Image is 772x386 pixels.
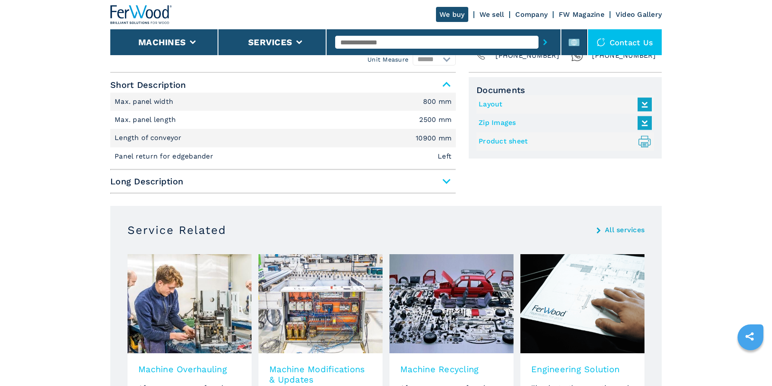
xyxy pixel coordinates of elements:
h3: Machine Recycling [400,364,503,374]
span: Documents [476,85,654,95]
div: Short Description [110,93,456,166]
span: [PHONE_NUMBER] [592,50,656,62]
a: FW Magazine [559,10,604,19]
img: image [258,254,383,353]
a: Product sheet [479,134,647,149]
em: 10900 mm [416,135,451,142]
button: submit-button [539,32,552,52]
span: Long Description [110,174,456,189]
a: Video Gallery [616,10,662,19]
a: We sell [479,10,504,19]
a: sharethis [739,326,760,347]
a: Layout [479,97,647,112]
a: Company [515,10,548,19]
button: Machines [138,37,186,47]
h3: Machine Overhauling [138,364,241,374]
p: Length of conveyor [115,133,184,143]
em: Unit Measure [367,55,408,64]
h3: Machine Modifications & Updates [269,364,372,385]
span: Short Description [110,77,456,93]
img: image [128,254,252,353]
em: 2500 mm [419,116,451,123]
p: Panel return for edgebander [115,152,215,161]
img: image [389,254,514,353]
h3: Service Related [128,223,226,237]
a: All services [605,227,644,233]
img: Whatsapp [571,50,583,62]
img: Contact us [597,38,605,47]
p: Max. panel length [115,115,178,125]
em: Left [438,153,451,160]
img: image [520,254,644,353]
a: Zip Images [479,116,647,130]
span: [PHONE_NUMBER] [495,50,559,62]
img: Phone [475,50,487,62]
p: Max. panel width [115,97,175,106]
h3: Engineering Solution [531,364,634,374]
a: We buy [436,7,468,22]
button: Services [248,37,292,47]
div: Contact us [588,29,662,55]
img: Ferwood [110,5,172,24]
em: 800 mm [423,98,452,105]
iframe: Chat [735,347,766,380]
